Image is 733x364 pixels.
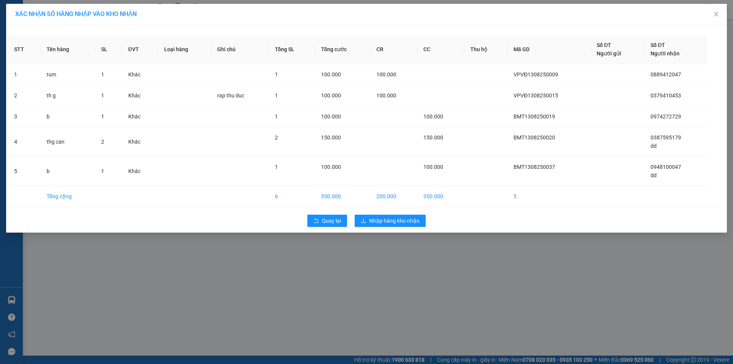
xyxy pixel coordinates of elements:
span: 150.000 [321,134,341,141]
span: Quay lại [322,217,341,225]
span: 1 [275,92,278,99]
th: Tổng cước [315,35,370,64]
span: 1 [101,168,104,174]
span: Số ĐT [597,42,611,48]
td: th g [40,85,95,106]
span: 100.000 [376,71,396,78]
span: 0974272729 [651,113,681,120]
span: rollback [313,218,319,224]
td: Khác [122,85,158,106]
td: tum [40,64,95,85]
span: 1 [275,164,278,170]
td: 200.000 [370,186,417,207]
th: Tổng SL [269,35,315,64]
button: downloadNhập hàng kho nhận [355,215,426,227]
td: Khác [122,106,158,127]
td: 1 [8,64,40,85]
span: VPVĐ1308250009 [513,71,558,78]
span: Số ĐT [651,42,665,48]
span: BMT1308250019 [513,113,555,120]
th: ĐVT [122,35,158,64]
th: Loại hàng [158,35,211,64]
span: 0387595179 [651,134,681,141]
span: 0948100047 [651,164,681,170]
span: 100.000 [321,113,341,120]
span: BMT1308250037 [513,164,555,170]
span: 100.000 [321,92,341,99]
span: XÁC NHẬN SỐ HÀNG NHẬP VÀO KHO NHẬN [15,10,137,18]
span: 100.000 [321,71,341,78]
td: b [40,106,95,127]
span: Nhập hàng kho nhận [369,217,420,225]
th: CC [417,35,464,64]
td: 2 [8,85,40,106]
span: 0889412047 [651,71,681,78]
span: 0379410453 [651,92,681,99]
td: 350.000 [417,186,464,207]
span: VPVĐ1308250015 [513,92,558,99]
td: Khác [122,64,158,85]
span: 1 [275,71,278,78]
span: download [361,218,366,224]
td: 4 [8,127,40,157]
span: 100.000 [423,113,443,120]
span: close [713,11,719,17]
td: thg can [40,127,95,157]
span: 1 [275,113,278,120]
span: dd [651,143,657,149]
span: 1 [101,113,104,120]
span: 2 [101,139,104,145]
th: Ghi chú [211,35,269,64]
th: Tên hàng [40,35,95,64]
span: 100.000 [376,92,396,99]
td: Tổng cộng [40,186,95,207]
span: 150.000 [423,134,443,141]
td: 550.000 [315,186,370,207]
td: Khác [122,127,158,157]
span: 1 [101,71,104,78]
button: Close [706,4,727,25]
th: Mã GD [507,35,591,64]
td: Khác [122,157,158,186]
span: 2 [275,134,278,141]
span: rap thu duc [217,92,244,99]
td: 5 [8,157,40,186]
td: 3 [8,106,40,127]
span: 100.000 [321,164,341,170]
td: 5 [507,186,591,207]
span: 100.000 [423,164,443,170]
th: CR [370,35,417,64]
th: SL [95,35,122,64]
span: BMT1308250020 [513,134,555,141]
span: 1 [101,92,104,99]
td: b [40,157,95,186]
th: STT [8,35,40,64]
span: Người nhận [651,50,680,57]
span: dd [651,172,657,178]
span: Người gửi [597,50,621,57]
td: 6 [269,186,315,207]
button: rollbackQuay lại [307,215,347,227]
th: Thu hộ [464,35,507,64]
